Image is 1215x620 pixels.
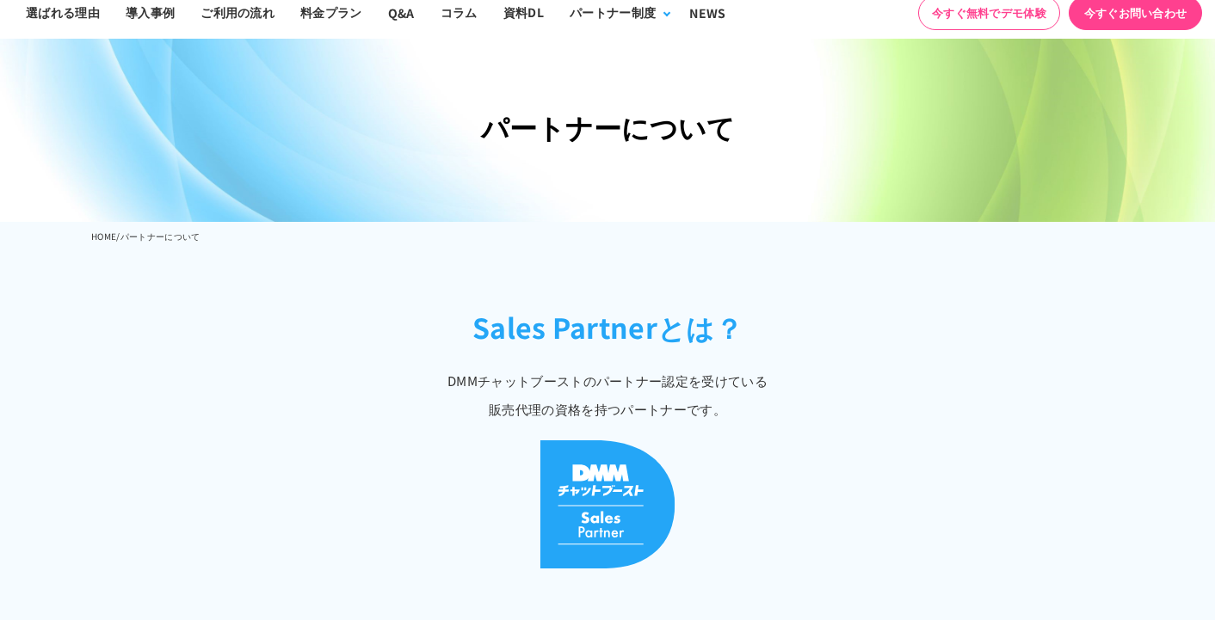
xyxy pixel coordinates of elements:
[91,230,116,242] a: HOME
[540,440,675,568] img: DMMチャットブースト Sales Partner
[120,226,200,247] li: パートナーについて
[570,3,656,21] div: パートナー制度
[91,107,1124,149] h1: パートナーについて
[116,226,120,247] li: /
